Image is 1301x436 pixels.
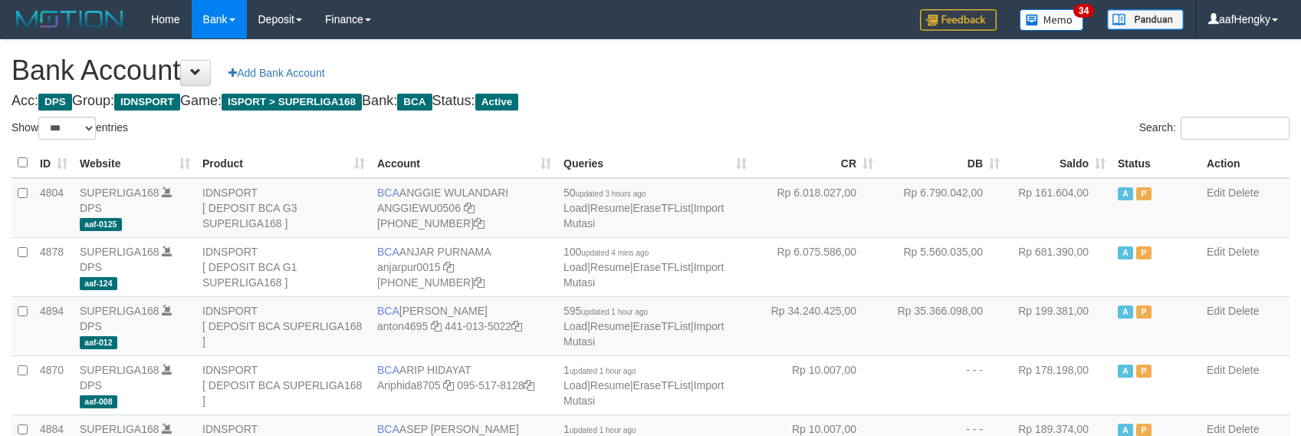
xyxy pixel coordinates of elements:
span: ISPORT > SUPERLIGA168 [222,94,362,111]
span: 50 [563,187,646,199]
a: EraseTFList [633,320,691,332]
span: 595 [563,305,648,317]
th: CR: activate to sort column ascending [753,148,879,178]
a: Copy 4062281620 to clipboard [474,276,485,289]
a: ANGGIEWU0506 [377,202,461,214]
span: 100 [563,246,649,258]
span: updated 3 hours ago [576,190,646,198]
th: DB: activate to sort column ascending [879,148,1006,178]
img: Feedback.jpg [920,9,997,31]
a: anton4695 [377,320,428,332]
a: SUPERLIGA168 [80,305,159,317]
td: ANGGIE WULANDARI [PHONE_NUMBER] [371,178,557,238]
span: Active [475,94,519,111]
span: updated 1 hour ago [570,367,636,375]
input: Search: [1181,117,1290,140]
a: SUPERLIGA168 [80,187,159,199]
td: IDNSPORT [ DEPOSIT BCA G1 SUPERLIGA168 ] [196,237,371,296]
a: Delete [1228,246,1259,258]
td: 4804 [34,178,74,238]
span: BCA [377,187,399,199]
a: Edit [1207,305,1225,317]
a: Import Mutasi [563,379,724,407]
span: aaf-0125 [80,218,122,231]
a: Copy 4410135022 to clipboard [511,320,522,332]
a: Copy Ariphida8705 to clipboard [443,379,454,391]
a: Import Mutasi [563,320,724,348]
td: IDNSPORT [ DEPOSIT BCA SUPERLIGA168 ] [196,296,371,355]
span: Paused [1136,187,1152,200]
span: | | | [563,246,724,289]
td: DPS [74,355,196,415]
a: Delete [1228,364,1259,376]
td: Rp 178.198,00 [1006,355,1112,415]
th: Status [1112,148,1201,178]
span: 34 [1073,4,1094,18]
a: Load [563,320,587,332]
td: Rp 681.390,00 [1006,237,1112,296]
a: Delete [1228,187,1259,199]
a: Load [563,261,587,273]
label: Search: [1139,117,1290,140]
span: Active [1118,306,1133,319]
span: aaf-124 [80,277,117,290]
img: Button%20Memo.svg [1020,9,1084,31]
a: Edit [1207,423,1225,435]
a: Edit [1207,364,1225,376]
select: Showentries [38,117,96,140]
td: [PERSON_NAME] 441-013-5022 [371,296,557,355]
span: updated 4 mins ago [581,249,649,257]
td: Rp 6.075.586,00 [753,237,879,296]
span: BCA [377,423,399,435]
a: Ariphida8705 [377,379,441,391]
span: | | | [563,305,724,348]
span: BCA [377,305,399,317]
td: Rp 161.604,00 [1006,178,1112,238]
a: Delete [1228,305,1259,317]
td: DPS [74,237,196,296]
td: Rp 34.240.425,00 [753,296,879,355]
a: Load [563,202,587,214]
span: Active [1118,187,1133,200]
span: | | | [563,187,724,230]
a: SUPERLIGA168 [80,364,159,376]
img: MOTION_logo.png [11,8,128,31]
span: BCA [377,246,399,258]
td: DPS [74,178,196,238]
a: anjarpur0015 [377,261,441,273]
a: Copy anjarpur0015 to clipboard [443,261,454,273]
td: 4878 [34,237,74,296]
span: | | | [563,364,724,407]
span: BCA [397,94,432,111]
span: Paused [1136,365,1152,378]
a: Resume [590,379,630,391]
a: Add Bank Account [218,60,334,86]
th: Queries: activate to sort column ascending [557,148,753,178]
th: Saldo: activate to sort column ascending [1006,148,1112,178]
span: IDNSPORT [114,94,180,111]
a: Load [563,379,587,391]
th: Action [1201,148,1290,178]
span: 1 [563,364,636,376]
span: aaf-012 [80,336,117,349]
span: Paused [1136,306,1152,319]
a: EraseTFList [633,379,691,391]
a: Resume [590,261,630,273]
h4: Acc: Group: Game: Bank: Status: [11,94,1290,109]
a: EraseTFList [633,202,691,214]
img: panduan.png [1107,9,1184,30]
td: IDNSPORT [ DEPOSIT BCA SUPERLIGA168 ] [196,355,371,415]
td: Rp 6.018.027,00 [753,178,879,238]
span: 1 [563,423,636,435]
span: updated 1 hour ago [570,426,636,434]
span: aaf-008 [80,395,117,408]
td: ARIP HIDAYAT 095-517-8128 [371,355,557,415]
td: 4870 [34,355,74,415]
a: Copy 4062213373 to clipboard [474,217,485,230]
td: - - - [879,355,1006,415]
td: ANJAR PURNAMA [PHONE_NUMBER] [371,237,557,296]
td: IDNSPORT [ DEPOSIT BCA G3 SUPERLIGA168 ] [196,178,371,238]
td: Rp 10.007,00 [753,355,879,415]
a: SUPERLIGA168 [80,423,159,435]
td: 4894 [34,296,74,355]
